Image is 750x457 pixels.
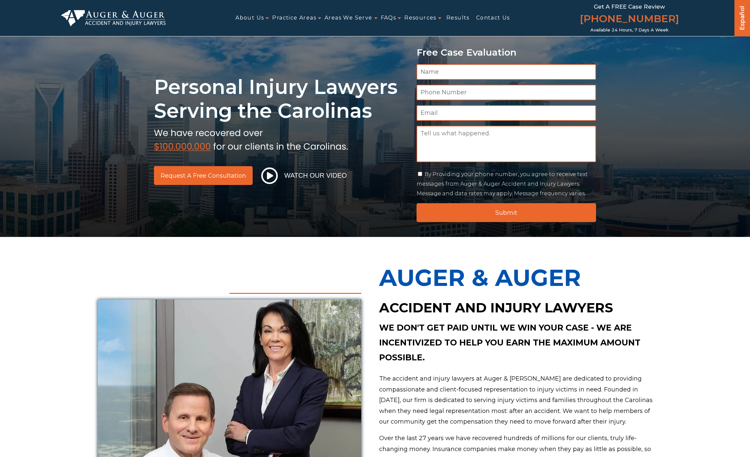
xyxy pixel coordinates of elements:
[379,373,653,427] p: The accident and injury lawyers at Auger & [PERSON_NAME] are dedicated to providing compassionate...
[590,27,669,33] span: Available 24 Hours, 7 Days a Week
[325,11,373,25] a: Areas We Serve
[417,85,596,100] input: Phone Number
[235,11,264,25] a: About Us
[272,11,316,25] a: Practice Areas
[417,171,588,197] label: By Providing your phone number, you agree to receive text messages from Auger & Auger Accident an...
[476,11,510,25] a: Contact Us
[379,320,653,365] p: We don't get paid until we win your case - we are incentivized to help you earn the maximum amoun...
[381,11,396,25] a: FAQs
[154,166,253,185] a: Request a Free Consultation
[580,12,679,27] a: [PHONE_NUMBER]
[446,11,470,25] a: Results
[379,298,653,317] h2: Accident and Injury Lawyers
[404,11,436,25] a: Resources
[417,64,596,80] input: Name
[417,203,596,222] input: Submit
[594,3,665,10] span: Get a FREE Case Review
[154,126,348,151] img: sub text
[417,47,596,58] p: Free Case Evaluation
[379,257,653,298] p: Auger & Auger
[259,167,349,184] button: Watch Our Video
[154,75,409,123] h1: Personal Injury Lawyers Serving the Carolinas
[161,173,246,179] span: Request a Free Consultation
[61,10,166,26] img: Auger & Auger Accident and Injury Lawyers Logo
[417,105,596,121] input: Email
